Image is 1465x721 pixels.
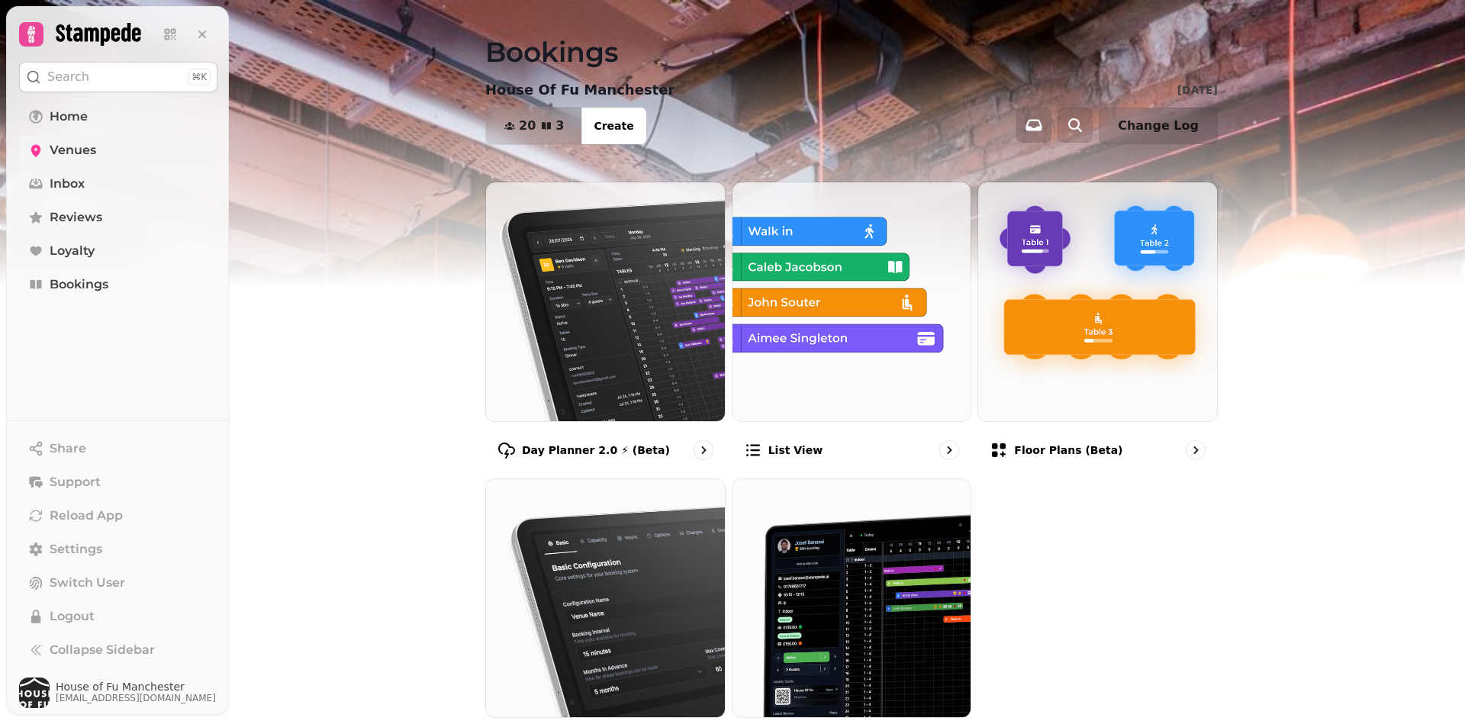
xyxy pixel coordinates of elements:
button: Search⌘K [19,62,217,92]
a: Day Planner 2.0 ⚡ (Beta)Day Planner 2.0 ⚡ (Beta) [485,182,726,472]
button: User avatarHouse of Fu Manchester[EMAIL_ADDRESS][DOMAIN_NAME] [19,678,217,708]
button: Logout [19,601,217,632]
a: Home [19,101,217,132]
a: Venues [19,135,217,166]
a: Reviews [19,202,217,233]
img: User avatar [19,678,50,708]
span: Reviews [50,208,102,227]
span: 3 [555,120,564,132]
span: Reload App [50,507,123,525]
a: Inbox [19,169,217,199]
p: [DATE] [1177,82,1218,98]
svg: go to [696,443,711,458]
button: Switch User [19,568,217,598]
span: Create [594,121,633,131]
span: 20 [519,120,536,132]
button: Create [581,108,646,144]
a: List viewList view [732,182,972,472]
span: Collapse Sidebar [50,641,155,659]
button: Change Log [1099,108,1218,144]
span: Logout [50,607,95,626]
span: Settings [50,540,102,558]
span: House of Fu Manchester [56,681,216,692]
span: [EMAIL_ADDRESS][DOMAIN_NAME] [56,692,216,704]
span: Support [50,473,101,491]
button: Support [19,467,217,497]
button: Share [19,433,217,464]
a: Bookings [19,269,217,300]
button: Reload App [19,501,217,531]
span: Venues [50,141,96,159]
p: List view [768,443,823,458]
a: Loyalty [19,236,217,266]
span: Inbox [50,175,85,193]
button: Collapse Sidebar [19,635,217,665]
span: Share [50,439,86,458]
svg: go to [1188,443,1203,458]
img: Day planner (legacy) [732,479,971,718]
svg: go to [942,443,957,458]
p: Floor Plans (beta) [1014,443,1122,458]
span: Home [50,108,88,126]
img: Configuration [486,479,725,718]
span: Change Log [1118,120,1199,132]
a: Floor Plans (beta)Floor Plans (beta) [977,182,1218,472]
a: Settings [19,534,217,565]
span: Bookings [50,275,108,294]
p: House Of Fu Manchester [485,79,675,101]
div: ⌘K [188,69,211,85]
img: Floor Plans (beta) [978,182,1217,421]
span: Switch User [50,574,125,592]
p: Search [47,68,89,86]
img: Day Planner 2.0 ⚡ (Beta) [486,182,725,421]
button: 203 [486,108,582,144]
span: Loyalty [50,242,95,260]
img: List view [732,182,971,421]
p: Day Planner 2.0 ⚡ (Beta) [522,443,670,458]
